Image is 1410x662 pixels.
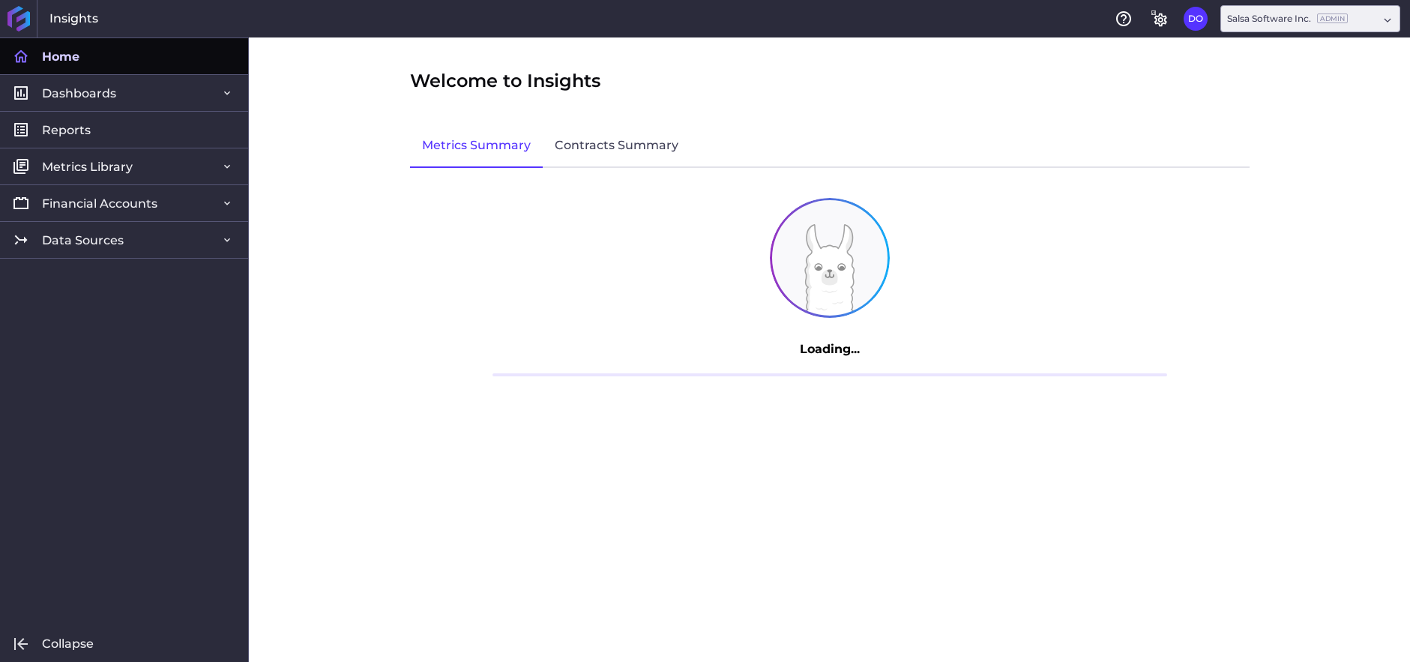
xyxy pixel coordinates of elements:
span: Metrics Library [42,159,133,175]
button: User Menu [1184,7,1208,31]
div: Salsa Software Inc. [1227,12,1348,25]
span: Financial Accounts [42,196,157,211]
span: Dashboards [42,85,116,101]
ins: Admin [1317,13,1348,23]
p: Loading... [492,340,1167,358]
span: Reports [42,122,91,138]
span: Data Sources [42,232,124,248]
span: Welcome to Insights [410,67,600,94]
span: Home [42,49,79,64]
button: Help [1112,7,1136,31]
a: Metrics Summary [410,124,543,168]
button: General Settings [1148,7,1172,31]
span: Collapse [42,636,94,652]
div: Dropdown select [1220,5,1400,32]
a: Contracts Summary [543,124,690,168]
